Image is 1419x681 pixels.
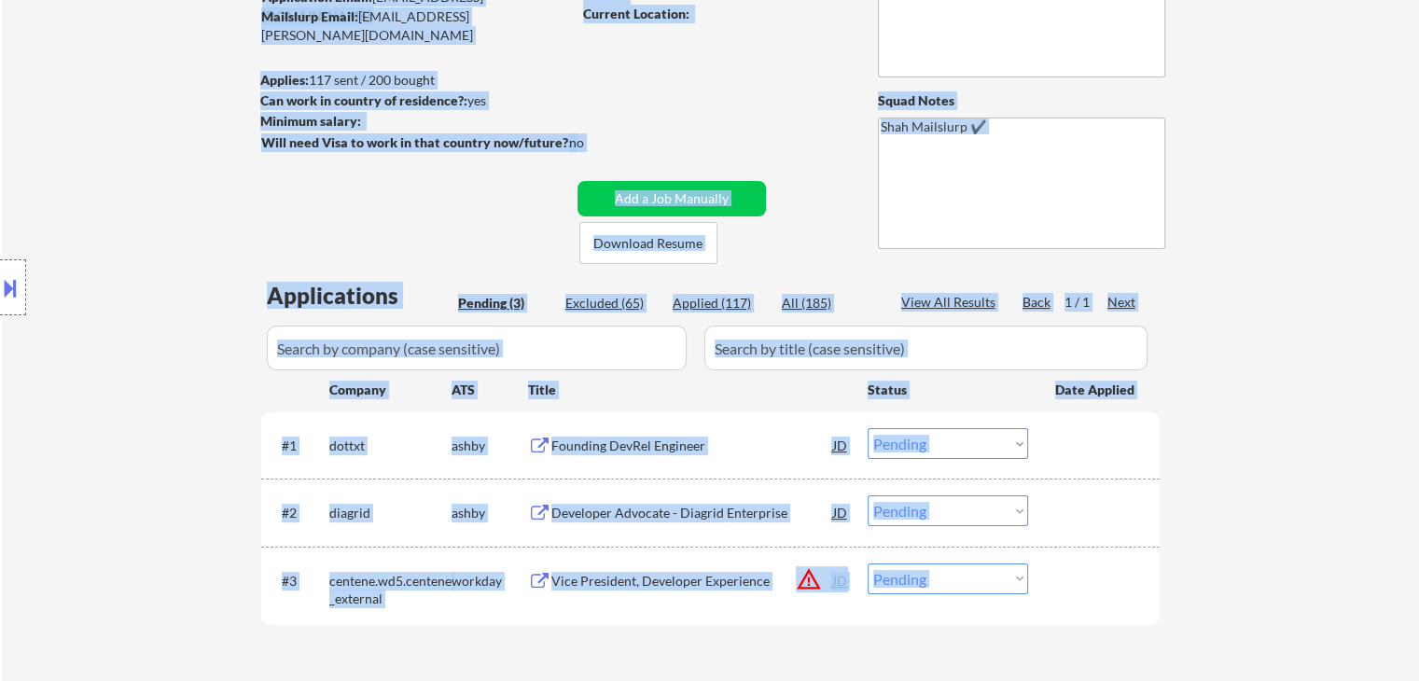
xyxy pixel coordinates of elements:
button: Add a Job Manually [577,181,766,216]
button: warning_amber [796,566,822,592]
div: Status [868,372,1028,406]
div: Next [1107,293,1137,312]
div: Squad Notes [878,91,1165,110]
div: Founding DevRel Engineer [551,437,833,455]
div: dottxt [329,437,452,455]
div: Pending (3) [458,294,551,313]
input: Search by company (case sensitive) [267,326,687,370]
div: Excluded (65) [565,294,659,313]
div: 1 / 1 [1064,293,1107,312]
strong: Applies: [260,72,309,88]
strong: Can work in country of residence?: [260,92,467,108]
div: centene.wd5.centene_external [329,572,452,608]
div: ashby [452,437,528,455]
div: Company [329,381,452,399]
input: Search by title (case sensitive) [704,326,1148,370]
div: JD [831,428,850,462]
div: #3 [282,572,314,591]
div: Date Applied [1055,381,1137,399]
div: JD [831,495,850,529]
div: JD [831,563,850,597]
strong: Mailslurp Email: [261,8,358,24]
div: Developer Advocate - Diagrid Enterprise [551,504,833,522]
div: Back [1023,293,1052,312]
div: ATS [452,381,528,399]
div: Applied (117) [673,294,766,313]
div: View All Results [901,293,1001,312]
div: [EMAIL_ADDRESS][PERSON_NAME][DOMAIN_NAME] [261,7,571,44]
div: Title [528,381,850,399]
div: #2 [282,504,314,522]
strong: Will need Visa to work in that country now/future?: [261,134,572,150]
div: workday [452,572,528,591]
div: 117 sent / 200 bought [260,71,571,90]
div: no [569,133,622,152]
div: yes [260,91,565,110]
div: All (185) [782,294,875,313]
div: diagrid [329,504,452,522]
div: ashby [452,504,528,522]
div: Applications [267,285,452,307]
strong: Minimum salary: [260,113,361,129]
button: Download Resume [579,222,717,264]
strong: Current Location: [583,6,689,21]
div: Vice President, Developer Experience [551,572,833,591]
